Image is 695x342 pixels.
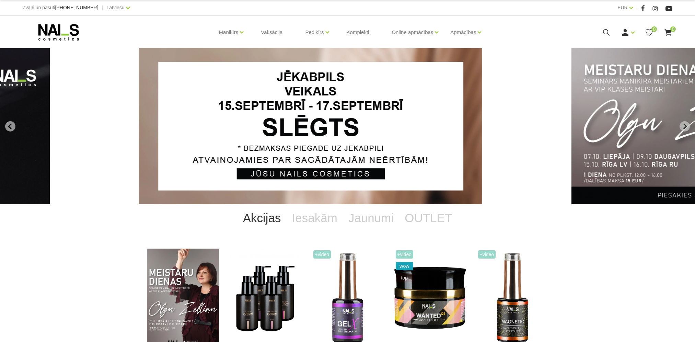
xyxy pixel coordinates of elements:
span: 0 [651,26,657,32]
button: Next slide [680,121,690,132]
a: Pedikīrs [305,19,324,46]
span: | [102,3,103,12]
span: 0 [670,26,676,32]
span: | [636,3,638,12]
a: 0 [645,28,653,37]
a: OUTLET [399,204,457,232]
div: Zvani un pasūti [23,3,99,12]
button: Go to last slide [5,121,15,132]
a: Iesakām [287,204,343,232]
a: Online apmācības [392,19,433,46]
a: Akcijas [238,204,287,232]
a: 0 [664,28,672,37]
span: wow [396,262,414,270]
a: Komplekti [341,16,375,49]
li: 1 of 14 [139,48,556,204]
a: Jaunumi [343,204,399,232]
a: Apmācības [450,19,476,46]
span: top [396,274,414,282]
a: Manikīrs [219,19,239,46]
span: +Video [478,250,496,259]
a: [PHONE_NUMBER] [55,5,99,10]
a: Latviešu [107,3,125,12]
a: EUR [617,3,628,12]
a: Vaksācija [255,16,288,49]
span: +Video [313,250,331,259]
span: +Video [396,250,414,259]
